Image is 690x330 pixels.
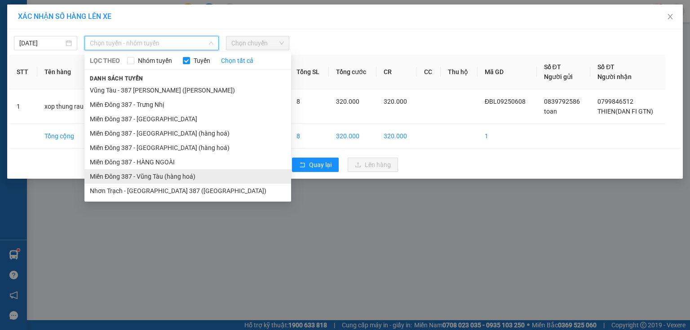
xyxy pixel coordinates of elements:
span: 0839792586 [544,98,580,105]
th: Mã GD [478,55,536,89]
span: 320.000 [384,98,407,105]
div: 0799846512 [77,40,140,53]
th: STT [9,55,37,89]
th: CR [376,55,417,89]
li: Miền Đông 387 - Vũng Tàu (hàng hoá) [84,169,291,184]
span: Chọn chuyến [231,36,284,50]
span: Số ĐT [544,63,561,70]
button: uploadLên hàng [348,158,398,172]
li: Miền Đông 387 - [GEOGRAPHIC_DATA] [84,112,291,126]
span: Nhận: [77,9,98,18]
div: toan [8,18,71,29]
span: Chọn tuyến - nhóm tuyến [90,36,213,50]
span: toan [544,108,557,115]
span: 8 [296,98,300,105]
div: 0839792586 [8,29,71,42]
li: Vũng Tàu - 387 [PERSON_NAME] ([PERSON_NAME]) [84,83,291,97]
div: 320.000 [7,58,72,69]
div: Bình Giã [77,8,140,18]
span: Người nhận [597,73,632,80]
a: Chọn tất cả [221,56,253,66]
button: Close [658,4,683,30]
div: THIEN(DAN FI GTN) [77,18,140,40]
button: rollbackQuay lại [292,158,339,172]
td: 320.000 [376,124,417,149]
li: Miền Đông 387 - Trưng Nhị [84,97,291,112]
td: 1 [9,89,37,124]
li: Miền Đông 387 - [GEOGRAPHIC_DATA] (hàng hoá) [84,141,291,155]
span: ĐBL09250608 [485,98,526,105]
td: 8 [289,124,329,149]
span: Tuyến [190,56,214,66]
td: xop thung rau [37,89,94,124]
span: close [667,13,674,20]
span: Quay lại [309,160,332,170]
td: 320.000 [329,124,376,149]
span: down [208,40,214,46]
span: 320.000 [336,98,359,105]
td: Tổng cộng [37,124,94,149]
span: Người gửi [544,73,573,80]
span: Gửi: [8,9,22,18]
th: Tổng SL [289,55,329,89]
span: R : [7,59,15,68]
span: rollback [299,162,305,169]
li: Nhơn Trạch - [GEOGRAPHIC_DATA] 387 ([GEOGRAPHIC_DATA]) [84,184,291,198]
span: Nhóm tuyến [134,56,176,66]
input: 13/09/2025 [19,38,64,48]
th: Tên hàng [37,55,94,89]
th: Tổng cước [329,55,376,89]
span: XÁC NHẬN SỐ HÀNG LÊN XE [18,12,111,21]
span: LỌC THEO [90,56,120,66]
li: Miền Đông 387 - HÀNG NGOÀI [84,155,291,169]
span: 0799846512 [597,98,633,105]
span: Số ĐT [597,63,615,70]
span: Danh sách tuyến [84,75,149,83]
th: Thu hộ [441,55,478,89]
div: 167 QL13 [8,8,71,18]
th: CC [417,55,441,89]
span: THIEN(DAN FI GTN) [597,108,653,115]
li: Miền Đông 387 - [GEOGRAPHIC_DATA] (hàng hoá) [84,126,291,141]
td: 1 [478,124,536,149]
